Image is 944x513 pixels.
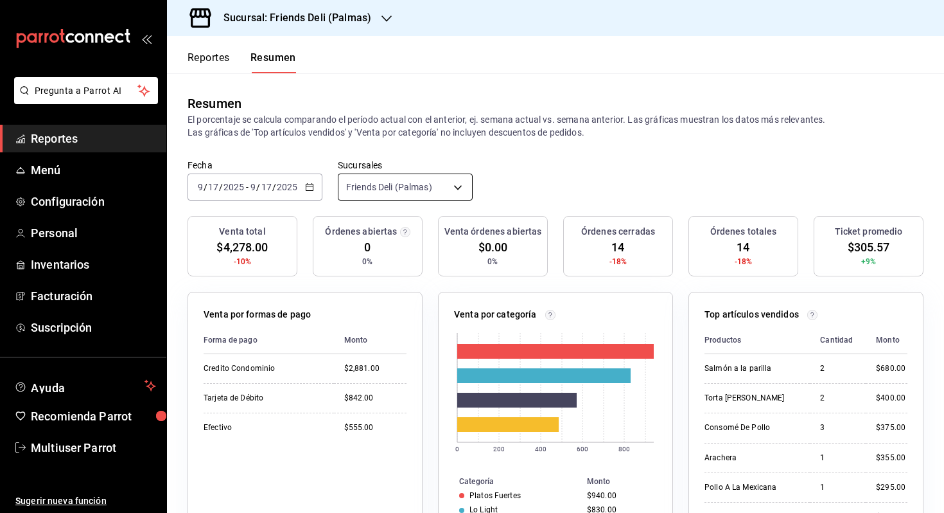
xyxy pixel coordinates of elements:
[338,161,473,170] label: Sucursales
[31,378,139,393] span: Ayuda
[876,363,907,374] div: $680.00
[704,363,800,374] div: Salmón a la parilla
[344,393,406,404] div: $842.00
[835,225,903,239] h3: Ticket promedio
[704,422,800,433] div: Consomé De Pollo
[204,393,324,404] div: Tarjeta de Débito
[820,453,855,464] div: 1
[31,193,156,210] span: Configuración
[820,363,855,374] div: 2
[223,182,245,192] input: ----
[346,181,432,194] span: Friends Deli (Palmas)
[197,182,204,192] input: --
[31,439,156,456] span: Multiuser Parrot
[334,327,406,354] th: Monto
[276,182,298,192] input: ----
[866,327,907,354] th: Monto
[581,225,655,239] h3: Órdenes cerradas
[487,256,498,267] span: 0%
[31,224,156,242] span: Personal
[444,225,542,239] h3: Venta órdenes abiertas
[609,256,627,267] span: -18%
[577,446,588,453] text: 600
[735,256,753,267] span: -18%
[704,482,800,493] div: Pollo A La Mexicana
[535,446,546,453] text: 400
[204,422,324,433] div: Efectivo
[439,474,582,489] th: Categoría
[31,319,156,336] span: Suscripción
[31,161,156,179] span: Menú
[876,422,907,433] div: $375.00
[204,327,334,354] th: Forma de pago
[325,225,397,239] h3: Órdenes abiertas
[344,422,406,433] div: $555.00
[15,494,156,508] span: Sugerir nueva función
[31,287,156,305] span: Facturación
[250,51,296,73] button: Resumen
[35,84,138,98] span: Pregunta a Parrot AI
[364,239,371,256] span: 0
[31,256,156,273] span: Inventarios
[820,393,855,404] div: 2
[204,182,207,192] span: /
[213,10,371,26] h3: Sucursal: Friends Deli (Palmas)
[704,308,799,321] p: Top artículos vendidos
[246,182,249,192] span: -
[256,182,260,192] span: /
[272,182,276,192] span: /
[704,393,800,404] div: Torta [PERSON_NAME]
[219,225,265,239] h3: Venta total
[188,94,241,113] div: Resumen
[737,239,749,256] span: 14
[582,474,672,489] th: Monto
[618,446,630,453] text: 800
[216,239,268,256] span: $4,278.00
[820,482,855,493] div: 1
[455,446,459,453] text: 0
[9,93,158,107] a: Pregunta a Parrot AI
[204,363,324,374] div: Credito Condominio
[219,182,223,192] span: /
[587,491,652,500] div: $940.00
[454,308,537,321] p: Venta por categoría
[31,408,156,425] span: Recomienda Parrot
[207,182,219,192] input: --
[848,239,890,256] span: $305.57
[234,256,252,267] span: -10%
[861,256,876,267] span: +9%
[820,422,855,433] div: 3
[611,239,624,256] span: 14
[710,225,777,239] h3: Órdenes totales
[478,239,508,256] span: $0.00
[141,33,152,44] button: open_drawer_menu
[344,363,406,374] div: $2,881.00
[876,482,907,493] div: $295.00
[704,453,800,464] div: Arachera
[493,446,505,453] text: 200
[188,161,322,170] label: Fecha
[31,130,156,147] span: Reportes
[876,453,907,464] div: $355.00
[188,113,923,139] p: El porcentaje se calcula comparando el período actual con el anterior, ej. semana actual vs. sema...
[204,308,311,321] p: Venta por formas de pago
[876,393,907,404] div: $400.00
[188,51,296,73] div: navigation tabs
[14,77,158,104] button: Pregunta a Parrot AI
[469,491,521,500] div: Platos Fuertes
[188,51,230,73] button: Reportes
[810,327,866,354] th: Cantidad
[704,327,810,354] th: Productos
[250,182,256,192] input: --
[362,256,372,267] span: 0%
[261,182,272,192] input: --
